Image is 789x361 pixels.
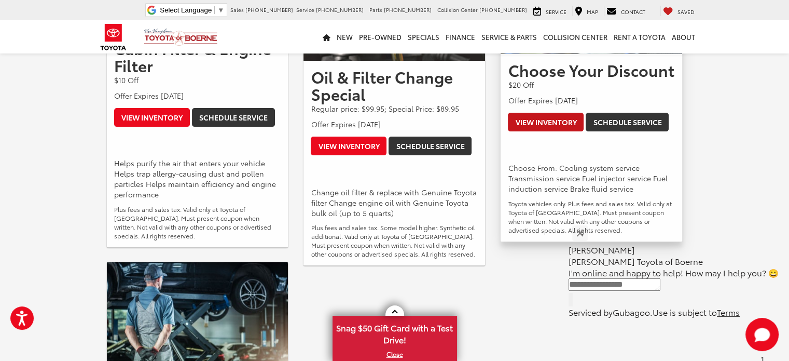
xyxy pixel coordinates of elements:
[660,6,697,16] a: My Saved Vehicles
[587,8,598,16] span: Map
[508,163,675,194] p: Choose From: Cooling system service Transmission service Fuel injector service Fuel induction ser...
[296,6,314,14] span: Service
[114,158,281,199] p: Helps purify the air that enters your vehicle Helps trap allergy-causing dust and pollen particle...
[311,187,478,218] p: Change oil filter & replace with Genuine Toyota filter Change engine oil with Genuine Toyota bulk...
[114,133,220,152] iframe: Send To Google Pay
[745,318,779,351] button: Toggle Chat Window
[442,20,478,54] a: Finance
[114,75,281,85] p: $10 Off
[311,137,386,155] a: View Inventory
[405,20,442,54] a: Specials
[508,79,675,90] p: $20 Off
[478,20,540,54] a: Service & Parts: Opens in a new tab
[508,95,675,105] p: Offer Expires [DATE]
[745,318,779,351] svg: Start Chat
[508,113,584,131] a: View Inventory
[311,162,417,181] iframe: Send To Google Pay
[621,8,645,16] span: Contact
[604,6,648,16] a: Contact
[384,6,432,14] span: [PHONE_NUMBER]
[94,20,133,54] img: Toyota
[311,119,478,129] p: Offer Expires [DATE]
[508,138,614,157] iframe: Send To Google Pay
[160,6,224,14] a: Select Language​
[114,39,281,74] h2: Cabin Filter & Engine Filter
[546,8,566,16] span: Service
[114,90,281,101] p: Offer Expires [DATE]
[160,6,212,14] span: Select Language
[334,20,356,54] a: New
[508,61,675,78] h2: Choose Your Discount
[369,6,382,14] span: Parts
[611,20,669,54] a: Rent a Toyota
[320,20,334,54] a: Home
[669,20,698,54] a: About
[540,20,611,54] a: Collision Center
[479,6,527,14] span: [PHONE_NUMBER]
[217,6,224,14] span: ▼
[192,108,275,127] a: Schedule Service
[114,108,190,127] a: View Inventory
[677,8,695,16] span: Saved
[356,20,405,54] a: Pre-Owned
[311,68,478,102] h2: Oil & Filter Change Special
[531,6,569,16] a: Service
[437,6,478,14] span: Collision Center
[508,199,675,234] p: Toyota vehicles only. Plus fees and sales tax. Valid only at Toyota of [GEOGRAPHIC_DATA]. Must pr...
[311,103,478,114] p: Regular price: $99.95; Special Price: $89.95
[334,317,456,349] span: Snag $50 Gift Card with a Test Drive!
[311,223,478,258] p: Plus fees and sales tax. Some model higher. Synthetic oil additional. Valid only at Toyota of [GE...
[316,6,364,14] span: [PHONE_NUMBER]
[389,137,472,155] a: Schedule Service
[144,28,218,46] img: Vic Vaughan Toyota of Boerne
[586,113,669,131] a: Schedule Service
[214,6,215,14] span: ​
[230,6,244,14] span: Sales
[245,6,293,14] span: [PHONE_NUMBER]
[572,6,601,16] a: Map
[114,205,281,240] p: Plus fees and sales tax. Valid only at Toyota of [GEOGRAPHIC_DATA]. Must present coupon when writ...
